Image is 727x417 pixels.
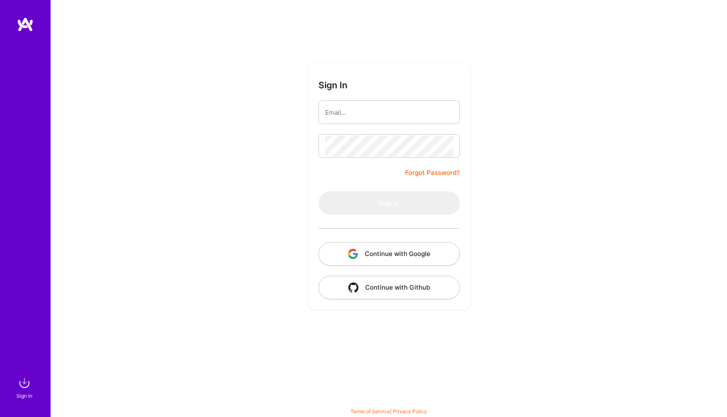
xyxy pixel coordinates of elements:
div: Sign In [16,391,32,400]
img: icon [348,282,358,293]
input: Email... [325,102,453,123]
a: Forgot Password? [405,168,460,178]
img: icon [348,249,358,259]
a: sign inSign In [18,375,33,400]
a: Privacy Policy [393,408,427,414]
div: © 2025 ATeams Inc., All rights reserved. [50,392,727,413]
button: Continue with Google [318,242,460,266]
button: Sign In [318,191,460,215]
button: Continue with Github [318,276,460,299]
h3: Sign In [318,80,348,90]
img: logo [17,17,34,32]
span: | [350,408,427,414]
img: sign in [16,375,33,391]
a: Terms of Service [350,408,390,414]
